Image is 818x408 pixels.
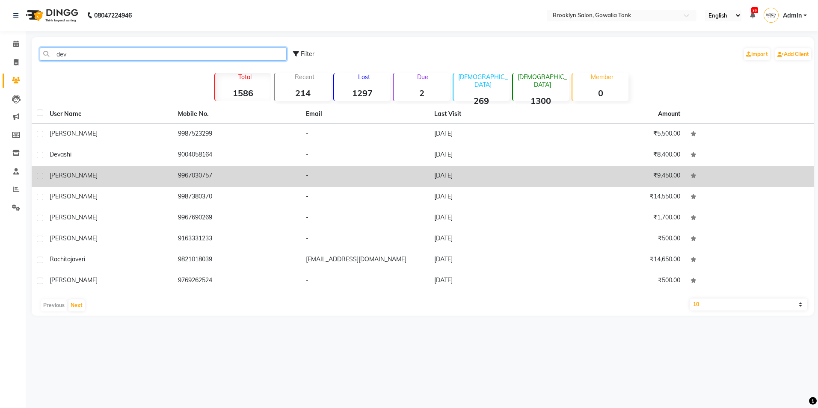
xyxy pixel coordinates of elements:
td: - [301,271,429,292]
td: ₹500.00 [557,229,686,250]
span: [PERSON_NAME] [50,192,98,200]
td: - [301,166,429,187]
strong: 1586 [215,88,271,98]
a: Import [744,48,770,60]
th: Last Visit [429,104,557,124]
strong: 2 [394,88,450,98]
strong: 214 [275,88,331,98]
a: 36 [750,12,755,19]
strong: 1300 [513,95,569,106]
td: [EMAIL_ADDRESS][DOMAIN_NAME] [301,250,429,271]
td: ₹500.00 [557,271,686,292]
td: ₹5,500.00 [557,124,686,145]
span: Filter [301,50,314,58]
td: [DATE] [429,124,557,145]
th: Mobile No. [173,104,301,124]
td: [DATE] [429,145,557,166]
span: javeri [71,255,85,263]
td: [DATE] [429,229,557,250]
td: - [301,208,429,229]
td: ₹8,400.00 [557,145,686,166]
span: Devashi [50,151,71,158]
td: 9967690269 [173,208,301,229]
input: Search by Name/Mobile/Email/Code [40,47,287,61]
td: 9163331233 [173,229,301,250]
p: Lost [338,73,390,81]
td: - [301,145,429,166]
td: 9987523299 [173,124,301,145]
th: Email [301,104,429,124]
td: 9004058164 [173,145,301,166]
a: Add Client [775,48,811,60]
p: Total [219,73,271,81]
b: 08047224946 [94,3,132,27]
td: ₹14,650.00 [557,250,686,271]
strong: 0 [572,88,628,98]
button: Next [68,299,85,311]
td: 9821018039 [173,250,301,271]
td: - [301,124,429,145]
th: Amount [653,104,685,124]
span: [PERSON_NAME] [50,130,98,137]
td: [DATE] [429,208,557,229]
td: [DATE] [429,187,557,208]
span: [PERSON_NAME] [50,213,98,221]
span: [PERSON_NAME] [50,234,98,242]
strong: 1297 [334,88,390,98]
th: User Name [44,104,173,124]
td: - [301,187,429,208]
strong: 269 [453,95,510,106]
span: Rachita [50,255,71,263]
td: 9987380370 [173,187,301,208]
span: 36 [751,7,758,13]
img: logo [22,3,80,27]
td: [DATE] [429,271,557,292]
td: [DATE] [429,250,557,271]
p: Recent [278,73,331,81]
p: Due [395,73,450,81]
span: Admin [783,11,802,20]
p: Member [576,73,628,81]
td: ₹1,700.00 [557,208,686,229]
td: ₹9,450.00 [557,166,686,187]
td: ₹14,550.00 [557,187,686,208]
td: 9967030757 [173,166,301,187]
span: [PERSON_NAME] [50,276,98,284]
td: [DATE] [429,166,557,187]
span: [PERSON_NAME] [50,171,98,179]
td: - [301,229,429,250]
p: [DEMOGRAPHIC_DATA] [516,73,569,89]
td: 9769262524 [173,271,301,292]
p: [DEMOGRAPHIC_DATA] [457,73,510,89]
img: Admin [764,8,779,23]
